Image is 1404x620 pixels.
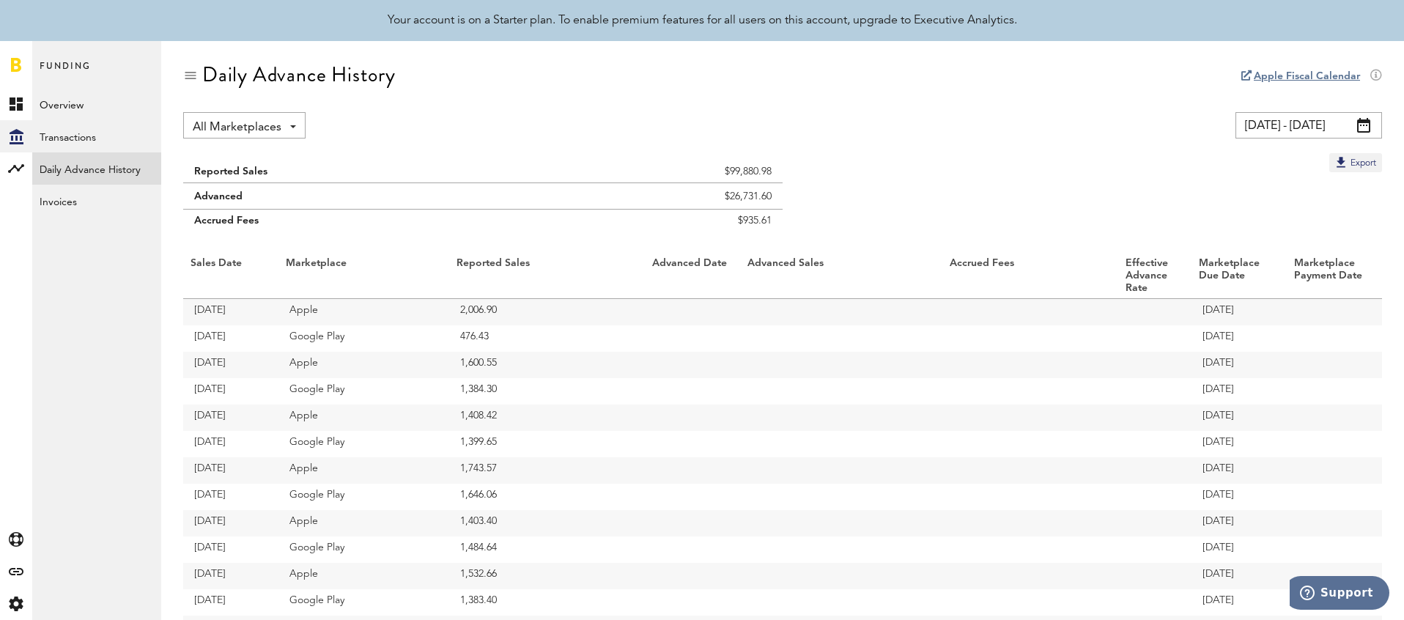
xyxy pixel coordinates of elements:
[531,153,783,183] td: $99,880.98
[531,183,783,210] td: $26,731.60
[1191,254,1287,299] th: Marketplace Due Date
[1191,352,1287,378] td: [DATE]
[449,352,645,378] td: 1,600.55
[1191,484,1287,510] td: [DATE]
[740,254,942,299] th: Advanced Sales
[32,120,161,152] a: Transactions
[278,457,449,484] td: Apple
[1191,457,1287,484] td: [DATE]
[278,484,449,510] td: Google Play
[449,299,645,325] td: 2,006.90
[1191,378,1287,405] td: [DATE]
[278,563,449,589] td: Apple
[183,536,278,563] td: [DATE]
[183,431,278,457] td: [DATE]
[183,563,278,589] td: [DATE]
[1334,155,1348,169] img: Export
[942,254,1118,299] th: Accrued Fees
[278,352,449,378] td: Apple
[278,254,449,299] th: Marketplace
[449,589,645,616] td: 1,383.40
[32,185,161,217] a: Invoices
[449,510,645,536] td: 1,403.40
[449,431,645,457] td: 1,399.65
[32,152,161,185] a: Daily Advance History
[278,325,449,352] td: Google Play
[278,510,449,536] td: Apple
[449,378,645,405] td: 1,384.30
[40,57,91,88] span: Funding
[1118,254,1191,299] th: Effective Advance Rate
[1191,563,1287,589] td: [DATE]
[449,536,645,563] td: 1,484.64
[278,299,449,325] td: Apple
[183,325,278,352] td: [DATE]
[183,405,278,431] td: [DATE]
[531,210,783,240] td: $935.61
[183,210,531,240] td: Accrued Fees
[449,254,645,299] th: Reported Sales
[183,254,278,299] th: Sales Date
[1191,536,1287,563] td: [DATE]
[278,378,449,405] td: Google Play
[449,563,645,589] td: 1,532.66
[1191,431,1287,457] td: [DATE]
[1290,576,1389,613] iframe: Opens a widget where you can find more information
[449,405,645,431] td: 1,408.42
[1191,299,1287,325] td: [DATE]
[183,457,278,484] td: [DATE]
[202,63,396,86] div: Daily Advance History
[278,536,449,563] td: Google Play
[183,510,278,536] td: [DATE]
[183,589,278,616] td: [DATE]
[278,589,449,616] td: Google Play
[32,88,161,120] a: Overview
[449,457,645,484] td: 1,743.57
[1191,405,1287,431] td: [DATE]
[183,484,278,510] td: [DATE]
[183,378,278,405] td: [DATE]
[1254,71,1360,81] a: Apple Fiscal Calendar
[193,115,281,140] span: All Marketplaces
[183,183,531,210] td: Advanced
[183,299,278,325] td: [DATE]
[388,12,1017,29] div: Your account is on a Starter plan. To enable premium features for all users on this account, upgr...
[1191,589,1287,616] td: [DATE]
[183,352,278,378] td: [DATE]
[1287,254,1382,299] th: Marketplace Payment Date
[1191,510,1287,536] td: [DATE]
[449,325,645,352] td: 476.43
[278,431,449,457] td: Google Play
[645,254,740,299] th: Advanced Date
[1191,325,1287,352] td: [DATE]
[278,405,449,431] td: Apple
[449,484,645,510] td: 1,646.06
[1329,153,1382,172] button: Export
[183,153,531,183] td: Reported Sales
